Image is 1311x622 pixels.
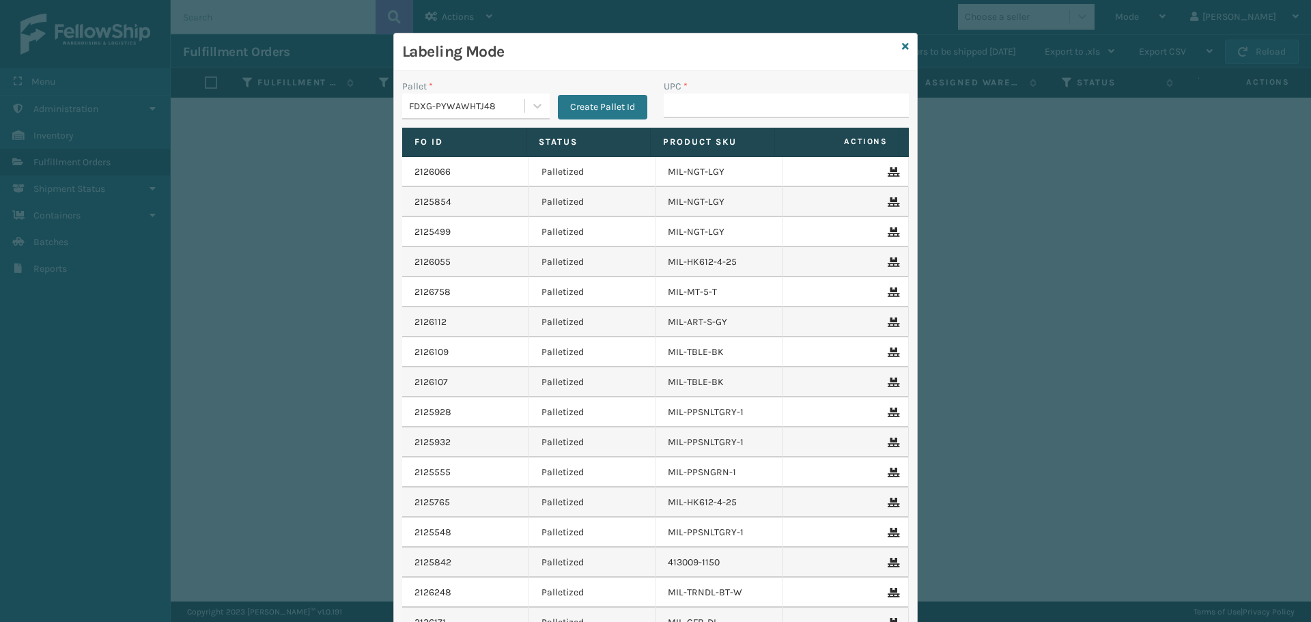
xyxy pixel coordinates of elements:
[655,427,783,457] td: MIL-PPSNLTGRY-1
[414,406,451,419] a: 2125928
[888,287,896,297] i: Remove From Pallet
[655,367,783,397] td: MIL-TBLE-BK
[888,378,896,387] i: Remove From Pallet
[529,277,656,307] td: Palletized
[414,136,513,148] label: Fo Id
[655,187,783,217] td: MIL-NGT-LGY
[414,586,451,599] a: 2126248
[888,498,896,507] i: Remove From Pallet
[414,165,451,179] a: 2126066
[539,136,638,148] label: Status
[414,556,451,569] a: 2125842
[529,487,656,518] td: Palletized
[529,548,656,578] td: Palletized
[888,167,896,177] i: Remove From Pallet
[529,247,656,277] td: Palletized
[888,257,896,267] i: Remove From Pallet
[414,345,449,359] a: 2126109
[664,79,688,94] label: UPC
[655,548,783,578] td: 413009-1150
[779,130,896,153] span: Actions
[655,217,783,247] td: MIL-NGT-LGY
[414,436,451,449] a: 2125932
[529,217,656,247] td: Palletized
[655,307,783,337] td: MIL-ART-S-GY
[655,518,783,548] td: MIL-PPSNLTGRY-1
[529,578,656,608] td: Palletized
[529,427,656,457] td: Palletized
[663,136,762,148] label: Product SKU
[529,367,656,397] td: Palletized
[888,348,896,357] i: Remove From Pallet
[888,408,896,417] i: Remove From Pallet
[655,457,783,487] td: MIL-PPSNGRN-1
[888,468,896,477] i: Remove From Pallet
[655,247,783,277] td: MIL-HK612-4-25
[888,438,896,447] i: Remove From Pallet
[655,337,783,367] td: MIL-TBLE-BK
[888,528,896,537] i: Remove From Pallet
[888,558,896,567] i: Remove From Pallet
[888,317,896,327] i: Remove From Pallet
[402,79,433,94] label: Pallet
[655,277,783,307] td: MIL-MT-5-T
[414,255,451,269] a: 2126055
[529,307,656,337] td: Palletized
[529,457,656,487] td: Palletized
[529,187,656,217] td: Palletized
[888,588,896,597] i: Remove From Pallet
[888,227,896,237] i: Remove From Pallet
[414,285,451,299] a: 2126758
[529,337,656,367] td: Palletized
[414,376,448,389] a: 2126107
[655,578,783,608] td: MIL-TRNDL-BT-W
[529,397,656,427] td: Palletized
[414,195,451,209] a: 2125854
[888,197,896,207] i: Remove From Pallet
[529,157,656,187] td: Palletized
[402,42,897,62] h3: Labeling Mode
[414,466,451,479] a: 2125555
[558,95,647,119] button: Create Pallet Id
[414,315,447,329] a: 2126112
[414,225,451,239] a: 2125499
[529,518,656,548] td: Palletized
[409,99,526,113] div: FDXG-PYWAWHTJ48
[655,487,783,518] td: MIL-HK612-4-25
[655,397,783,427] td: MIL-PPSNLTGRY-1
[414,526,451,539] a: 2125548
[414,496,450,509] a: 2125765
[655,157,783,187] td: MIL-NGT-LGY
